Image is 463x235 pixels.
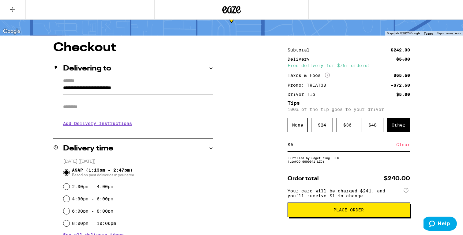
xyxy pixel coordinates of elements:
span: Your card will be charged $241, and you’ll receive $1 in change [288,186,403,198]
span: Based on past deliveries in your area [72,172,134,177]
div: $242.00 [391,48,410,52]
div: Free delivery for $75+ orders! [288,63,410,68]
p: [DATE] ([DATE]) [63,159,213,165]
img: Google [2,28,22,36]
span: Place Order [333,208,364,212]
div: $65.60 [393,73,410,78]
label: 4:00pm - 6:00pm [72,196,113,201]
label: 2:00pm - 4:00pm [72,184,113,189]
input: 0 [290,142,396,147]
p: We'll contact you at [PHONE_NUMBER] when we arrive [63,131,213,135]
h1: Checkout [53,42,213,54]
h5: Tips [288,101,410,106]
div: Subtotal [288,48,314,52]
div: Fulfilled by Budget King, LLC (Lic# C9-0000041-LIC ) [288,156,410,163]
div: Other [387,118,410,132]
div: -$72.60 [391,83,410,87]
p: 100% of the tip goes to your driver [288,107,410,112]
div: Promo: TREAT30 [288,83,330,87]
div: $ [288,138,290,151]
div: $5.00 [396,92,410,97]
button: Place Order [288,203,410,217]
a: Terms [424,32,433,35]
span: $240.00 [384,176,410,181]
div: None [288,118,308,132]
div: $ 36 [337,118,358,132]
h3: Add Delivery Instructions [63,116,213,131]
iframe: Opens a widget where you can find more information [423,217,457,232]
span: ASAP (1:13pm - 2:47pm) [72,168,134,177]
div: Driver Tip [288,92,319,97]
div: $ 48 [362,118,383,132]
div: Delivery [288,57,314,61]
a: Open this area in Google Maps (opens a new window) [2,28,22,36]
h2: Delivering to [63,65,111,72]
span: Order total [288,176,319,181]
span: Map data ©2025 Google [387,32,420,35]
a: Report a map error [437,32,461,35]
div: Taxes & Fees [288,73,330,78]
div: Clear [396,138,410,151]
div: $5.00 [396,57,410,61]
label: 8:00pm - 10:00pm [72,221,116,226]
div: $ 24 [311,118,333,132]
label: 6:00pm - 8:00pm [72,209,113,214]
h2: Delivery time [63,145,113,152]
